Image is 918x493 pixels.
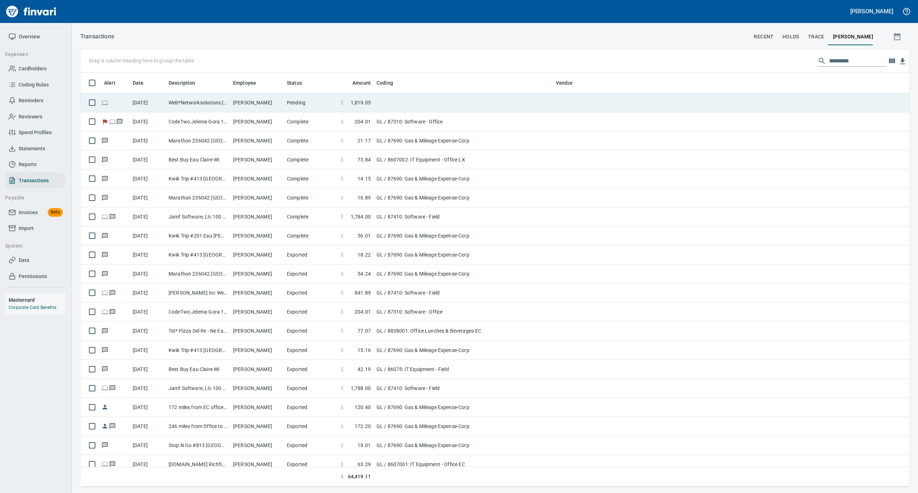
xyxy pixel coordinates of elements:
[358,327,371,334] span: 77.07
[166,112,230,131] td: CodeTwo Jelenia Gora 14PL
[351,213,371,220] span: 1,784.00
[130,360,166,379] td: [DATE]
[351,385,371,392] span: 1,788.00
[377,79,402,87] span: Coding
[19,224,34,233] span: Import
[19,64,47,73] span: Cardholders
[166,302,230,321] td: CodeTwo Jelenia Gora 14PL
[358,251,371,258] span: 18.22
[109,424,116,428] span: Has messages
[6,156,66,173] a: Reports
[130,341,166,360] td: [DATE]
[341,347,344,354] span: $
[284,455,338,474] td: Exported
[130,283,166,302] td: [DATE]
[782,32,799,41] span: holds
[284,169,338,188] td: Complete
[2,191,62,205] button: Payable
[166,398,230,417] td: 172 miles from EC office to LX office & back
[166,131,230,150] td: Marathon 236042 [GEOGRAPHIC_DATA]
[374,207,553,226] td: GL / 87410: Software - Field
[374,436,553,455] td: GL / 87690: Gas & Mileage Expense-Corp
[19,160,37,169] span: Reports
[19,176,49,185] span: Transactions
[374,379,553,398] td: GL / 87410: Software - Field
[130,264,166,283] td: [DATE]
[284,341,338,360] td: Exported
[19,80,49,89] span: Coding Rules
[230,321,284,341] td: [PERSON_NAME]
[341,289,344,296] span: $
[230,150,284,169] td: [PERSON_NAME]
[2,239,62,253] button: System
[348,473,371,480] span: 64,419.11
[19,32,40,41] span: Overview
[130,226,166,245] td: [DATE]
[556,79,573,87] span: Vendor
[287,79,311,87] span: Status
[166,455,230,474] td: [DOMAIN_NAME] Richfield [GEOGRAPHIC_DATA]
[166,226,230,245] td: Kwik Trip #201 Eau [PERSON_NAME]
[166,417,230,436] td: 246 miles from Office to Jobsites
[341,461,344,468] span: $
[19,208,38,217] span: Invoices
[886,28,909,45] button: Show transactions within a particular date range
[341,473,344,480] span: $
[374,264,553,283] td: GL / 87690: Gas & Mileage Expense-Corp
[169,79,195,87] span: Description
[358,461,371,468] span: 63.29
[556,79,582,87] span: Vendor
[166,169,230,188] td: Kwik Trip #413 [GEOGRAPHIC_DATA] [GEOGRAPHIC_DATA]
[230,226,284,245] td: [PERSON_NAME]
[374,169,553,188] td: GL / 87690: Gas & Mileage Expense-Corp
[341,99,344,106] span: $
[19,112,42,121] span: Reviewers
[109,119,116,124] span: Online transaction
[358,347,371,354] span: 15.16
[101,100,109,105] span: Online transaction
[166,436,230,455] td: Stop N Go #813 [GEOGRAPHIC_DATA][PERSON_NAME]
[358,442,371,449] span: 19.01
[374,188,553,207] td: GL / 87690: Gas & Mileage Expense-Corp
[358,137,371,144] span: 21.17
[352,79,371,87] span: Amount
[169,79,205,87] span: Description
[101,176,109,181] span: Has messages
[130,112,166,131] td: [DATE]
[6,220,66,236] a: Import
[230,417,284,436] td: [PERSON_NAME]
[130,131,166,150] td: [DATE]
[6,141,66,157] a: Statements
[6,77,66,93] a: Coding Rules
[284,131,338,150] td: Complete
[374,321,553,341] td: GL / 8838001: Office Lunches & Beverages-EC
[284,93,338,112] td: Pending
[284,283,338,302] td: Exported
[284,226,338,245] td: Complete
[89,57,194,64] p: Drag a column heading here to group the table
[5,50,59,59] span: Expenses
[109,214,116,219] span: Has messages
[5,241,59,250] span: System
[4,3,58,20] img: Finvari
[19,256,29,265] span: Data
[9,305,56,310] a: Corporate Card Benefits
[358,175,371,182] span: 14.15
[104,79,125,87] span: Alert
[130,245,166,264] td: [DATE]
[101,233,109,238] span: Has messages
[101,138,109,143] span: Has messages
[374,112,553,131] td: GL / 87310: Software - Office
[6,173,66,189] a: Transactions
[284,360,338,379] td: Exported
[101,462,109,466] span: Online transaction
[341,385,344,392] span: $
[166,264,230,283] td: Marathon 236042 [GEOGRAPHIC_DATA]
[101,195,109,200] span: Has messages
[230,112,284,131] td: [PERSON_NAME]
[358,156,371,163] span: 73.84
[233,79,256,87] span: Employee
[166,93,230,112] td: Web*Networksolutions [GEOGRAPHIC_DATA] [GEOGRAPHIC_DATA]
[233,79,265,87] span: Employee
